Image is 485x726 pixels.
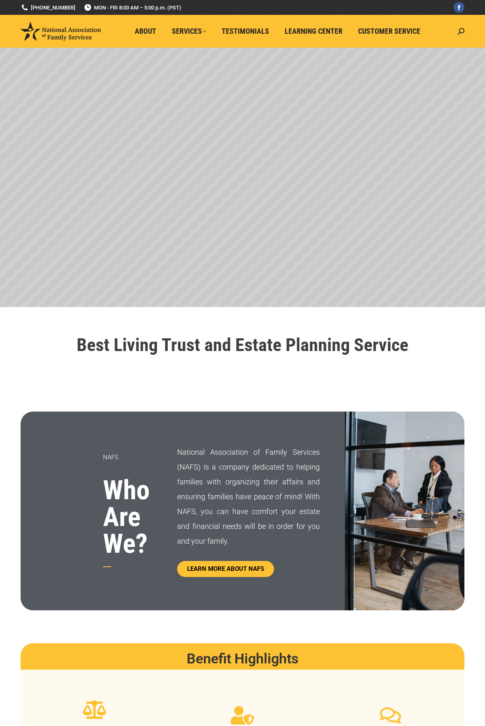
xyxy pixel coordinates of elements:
span: MON - FRI 8:00 AM – 5:00 p.m. (PST) [84,4,181,12]
a: Customer Service [352,23,426,39]
p: NAFS [103,450,157,465]
h2: Benefit Highlights [25,652,460,665]
a: About [129,23,162,39]
span: Testimonials [222,27,269,36]
span: About [135,27,156,36]
span: Learning Center [285,27,342,36]
span: Services [172,27,206,36]
a: Learning Center [279,23,348,39]
img: Family Trust Services [345,412,464,610]
h3: Who Are We? [103,477,157,557]
span: LEARN MORE ABOUT NAFS [187,566,264,572]
p: National Association of Family Services (NAFS) is a company dedicated to helping families with or... [177,445,320,549]
a: Facebook page opens in new window [454,2,464,13]
a: Testimonials [216,23,275,39]
a: LEARN MORE ABOUT NAFS [177,561,274,577]
a: [PHONE_NUMBER] [21,4,75,12]
img: National Association of Family Services [21,22,101,41]
h1: Best Living Trust and Estate Planning Service [25,336,460,354]
span: Customer Service [358,27,420,36]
